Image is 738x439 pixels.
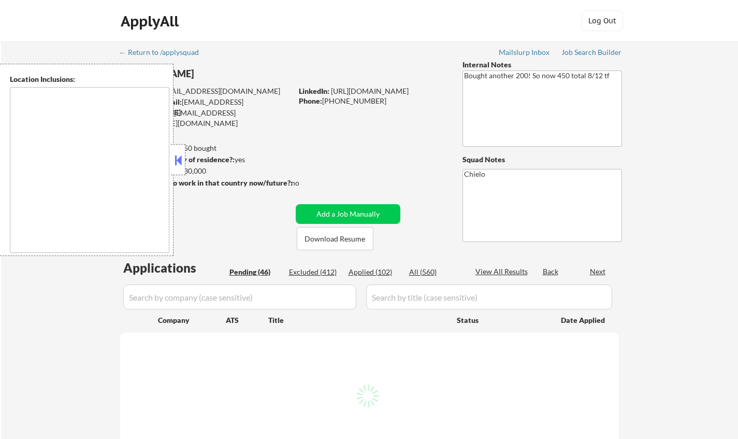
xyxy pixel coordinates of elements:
div: Company [158,315,226,325]
strong: LinkedIn: [299,87,329,95]
div: Status [457,310,546,329]
div: [EMAIL_ADDRESS][DOMAIN_NAME] [121,97,292,117]
div: [PHONE_NUMBER] [299,96,445,106]
div: Title [268,315,447,325]
div: ATS [226,315,268,325]
button: Log Out [582,10,623,31]
div: no [291,178,321,188]
button: Download Resume [297,227,373,250]
input: Search by title (case sensitive) [366,285,612,309]
div: Applied (102) [349,267,400,277]
div: ← Return to /applysquad [119,49,209,56]
div: Location Inclusions: [10,74,169,84]
div: [EMAIL_ADDRESS][PERSON_NAME][DOMAIN_NAME] [120,108,292,128]
div: ApplyAll [121,12,182,30]
button: Add a Job Manually [296,204,400,224]
div: Internal Notes [462,60,622,70]
div: All (560) [409,267,461,277]
a: Mailslurp Inbox [499,48,551,59]
div: $230,000 [120,166,292,176]
a: ← Return to /applysquad [119,48,209,59]
div: [PERSON_NAME] [120,67,333,80]
strong: Phone: [299,96,322,105]
div: Applications [123,262,226,274]
div: yes [120,154,289,165]
div: Pending (46) [229,267,281,277]
div: Job Search Builder [561,49,622,56]
div: Back [543,266,559,277]
input: Search by company (case sensitive) [123,285,356,309]
div: [EMAIL_ADDRESS][DOMAIN_NAME] [121,86,292,96]
div: 102 sent / 450 bought [120,143,292,153]
div: Excluded (412) [289,267,341,277]
div: Date Applied [561,315,606,325]
a: [URL][DOMAIN_NAME] [331,87,409,95]
div: Next [590,266,606,277]
div: Squad Notes [462,154,622,165]
div: View All Results [475,266,531,277]
div: Mailslurp Inbox [499,49,551,56]
strong: Will need Visa to work in that country now/future?: [120,178,293,187]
